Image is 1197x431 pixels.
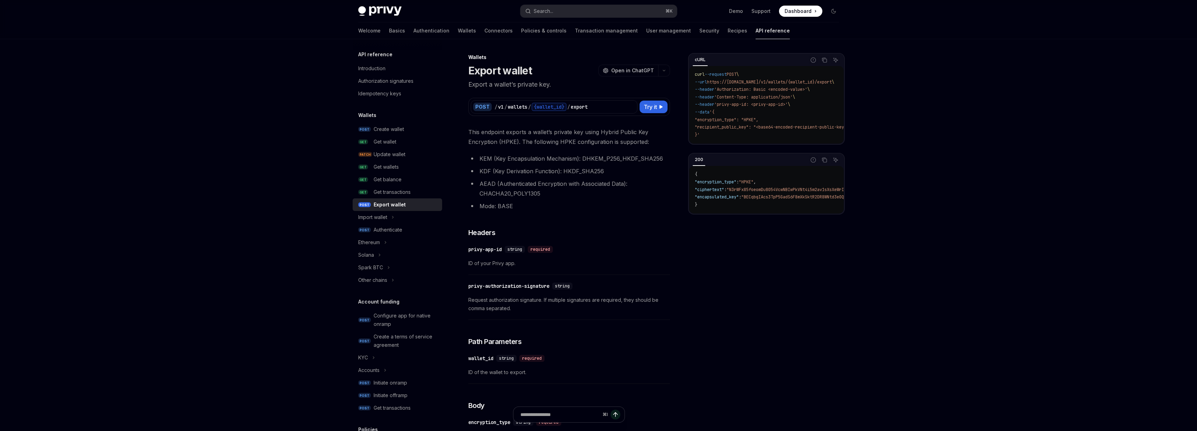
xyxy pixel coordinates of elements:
a: POSTAuthenticate [353,224,442,236]
span: }' [695,132,700,138]
span: "N3rWFx85foeomDu8054VcwNBIwPkVNt4i5m2av1sXsXeWrIicVGwutFist12MmnI" [727,187,888,192]
div: POST [473,103,492,111]
span: https://[DOMAIN_NAME]/v1/wallets/{wallet_id}/export [707,79,832,85]
div: Get balance [374,175,402,184]
button: Toggle Import wallet section [353,211,442,224]
span: --header [695,94,714,100]
div: required [528,246,553,253]
span: , [753,179,756,185]
li: AEAD (Authenticated Encryption with Associated Data): CHACHA20_POLY1305 [468,179,670,198]
span: : [724,187,727,192]
span: 'Content-Type: application/json' [714,94,793,100]
button: Toggle Ethereum section [353,236,442,249]
div: privy-app-id [468,246,502,253]
span: PATCH [358,152,372,157]
button: Send message [611,410,620,419]
button: Ask AI [831,56,840,65]
span: \ [788,102,790,107]
span: POST [358,227,371,233]
button: Toggle dark mode [828,6,839,17]
span: POST [358,380,371,386]
div: Spark BTC [358,263,383,272]
button: Toggle Solana section [353,249,442,261]
span: : [739,194,741,200]
input: Ask a question... [520,407,600,422]
a: Security [699,22,719,39]
a: GETGet wallet [353,136,442,148]
div: Update wallet [374,150,405,159]
span: POST [358,127,371,132]
span: "encryption_type": "HPKE", [695,117,758,123]
span: string [499,356,514,361]
span: curl [695,72,705,77]
span: Try it [644,103,657,111]
div: privy-authorization-signature [468,283,549,290]
div: Import wallet [358,213,387,221]
span: --data [695,109,709,115]
span: GET [358,177,368,182]
a: POSTInitiate offramp [353,389,442,402]
div: Other chains [358,276,387,284]
span: --header [695,87,714,92]
span: POST [358,202,371,207]
div: KYC [358,353,368,362]
a: POSTCreate wallet [353,123,442,136]
span: Path Parameters [468,337,522,346]
button: Copy the contents from the code block [820,155,829,165]
span: ID of your Privy app. [468,259,670,268]
li: KEM (Key Encapsulation Mechanism): DHKEM_P256_HKDF_SHA256 [468,154,670,163]
a: GETGet transactions [353,186,442,198]
a: POSTCreate a terms of service agreement [353,330,442,351]
span: "ciphertext" [695,187,724,192]
a: User management [646,22,691,39]
a: Recipes [728,22,747,39]
span: } [695,202,697,207]
a: Welcome [358,22,381,39]
div: Create a terms of service agreement [374,333,438,349]
div: Idempotency keys [358,89,401,98]
span: \ [736,72,739,77]
div: Get transactions [374,188,411,196]
span: Headers [468,228,496,238]
h1: Export wallet [468,64,532,77]
div: Get wallets [374,163,399,171]
h5: Account funding [358,298,399,306]
span: --header [695,102,714,107]
li: KDF (Key Derivation Function): HKDF_SHA256 [468,166,670,176]
span: Dashboard [785,8,812,15]
div: Wallets [468,54,670,61]
span: POST [358,317,371,323]
span: string [555,283,570,289]
div: / [495,103,497,110]
span: 'Authorization: Basic <encoded-value>' [714,87,807,92]
div: Ethereum [358,238,380,247]
span: 'privy-app-id: <privy-app-id>' [714,102,788,107]
span: --url [695,79,707,85]
div: 200 [693,155,705,164]
a: POSTInitiate onramp [353,377,442,389]
span: \ [807,87,810,92]
div: required [519,355,545,362]
div: Create wallet [374,125,404,133]
a: POSTExport wallet [353,198,442,211]
div: Initiate offramp [374,391,408,400]
span: GET [358,139,368,145]
div: Solana [358,251,374,259]
span: '{ [709,109,714,115]
span: POST [358,406,371,411]
p: Export a wallet’s private key. [468,80,670,89]
button: Toggle Spark BTC section [353,261,442,274]
span: POST [358,338,371,344]
div: Configure app for native onramp [374,312,438,328]
button: Open in ChatGPT [598,65,658,76]
span: "encryption_type" [695,179,736,185]
button: Report incorrect code [809,155,818,165]
button: Try it [640,101,668,113]
span: "encapsulated_key" [695,194,739,200]
a: Authorization signatures [353,75,442,87]
div: Authorization signatures [358,77,413,85]
span: { [695,171,697,177]
div: / [528,103,531,110]
span: \ [793,94,795,100]
button: Copy the contents from the code block [820,56,829,65]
